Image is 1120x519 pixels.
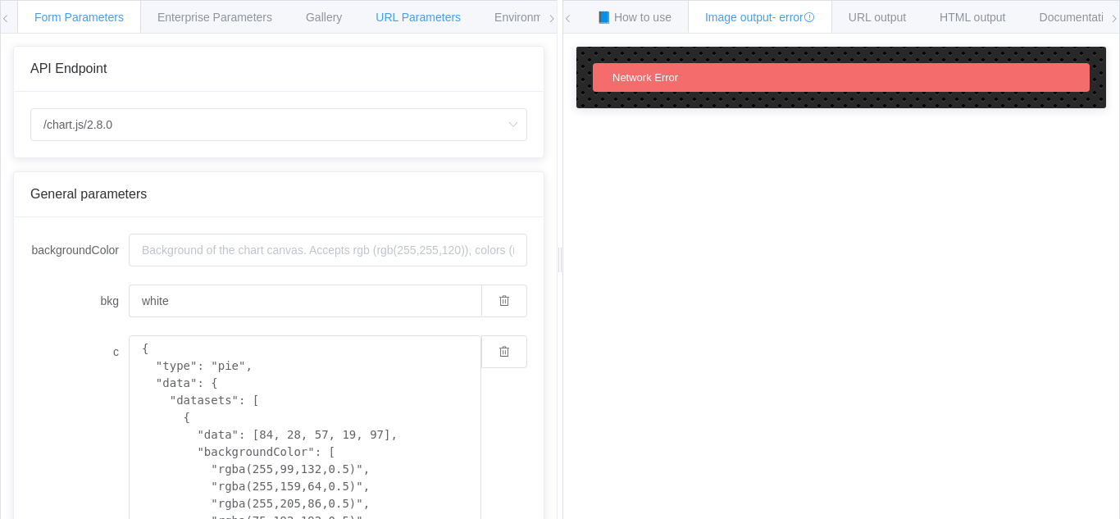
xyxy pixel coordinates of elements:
[30,187,147,201] span: General parameters
[157,11,272,24] span: Enterprise Parameters
[30,285,129,317] label: bkg
[30,108,527,141] input: Select
[849,11,906,24] span: URL output
[129,234,527,266] input: Background of the chart canvas. Accepts rgb (rgb(255,255,120)), colors (red), and url-encoded hex...
[129,285,481,317] input: Background of the chart canvas. Accepts rgb (rgb(255,255,120)), colors (red), and url-encoded hex...
[30,234,129,266] label: backgroundColor
[30,61,107,75] span: API Endpoint
[940,11,1005,24] span: HTML output
[1040,11,1117,24] span: Documentation
[612,71,678,84] span: Network Error
[34,11,124,24] span: Form Parameters
[597,11,672,24] span: 📘 How to use
[306,11,342,24] span: Gallery
[376,11,461,24] span: URL Parameters
[30,335,129,368] label: c
[705,11,815,24] span: Image output
[494,11,565,24] span: Environments
[772,11,815,24] span: - error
